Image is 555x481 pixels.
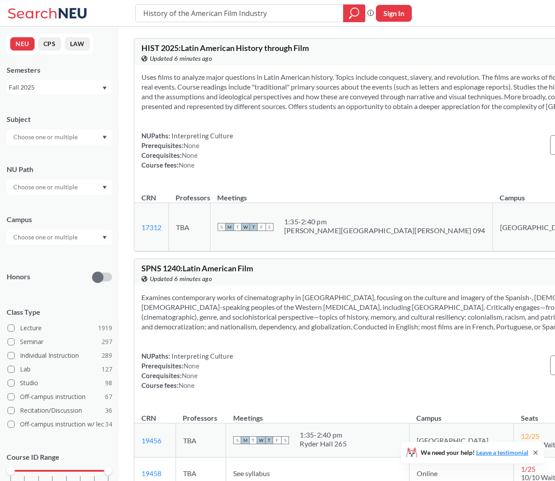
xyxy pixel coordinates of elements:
span: F [258,223,266,231]
span: See syllabus [233,469,270,477]
div: 1:35 - 2:40 pm [300,430,347,439]
button: Sign In [376,5,412,22]
label: Lecture [8,322,112,334]
span: S [233,436,241,444]
span: S [281,436,289,444]
input: Choose one or multiple [9,232,83,242]
div: Dropdown arrow [7,129,112,145]
span: None [179,381,195,389]
div: CRN [141,193,156,203]
label: Individual Instruction [8,350,112,361]
div: Dropdown arrow [7,180,112,195]
div: Dropdown arrow [7,230,112,245]
div: Fall 2025 [9,82,102,92]
svg: Dropdown arrow [102,136,107,139]
div: NUPaths: Prerequisites: Corequisites: Course fees: [141,131,233,170]
label: Studio [8,377,112,389]
span: 12 / 25 [521,432,539,440]
td: TBA [168,203,210,251]
div: CRN [141,413,156,423]
div: NU Path [7,164,112,174]
span: S [266,223,274,231]
span: T [234,223,242,231]
button: CPS [38,37,61,51]
label: Seminar [8,336,112,348]
input: Choose one or multiple [9,132,83,142]
div: 1:35 - 2:40 pm [284,217,485,226]
span: None [179,161,195,169]
span: HIST 2025 : Latin American History through Film [141,43,309,53]
span: W [242,223,250,231]
input: Class, professor, course number, "phrase" [142,6,337,21]
th: Meetings [226,404,410,423]
span: None [184,362,199,370]
label: Lab [8,364,112,375]
td: TBA [176,423,226,458]
span: None [182,151,198,159]
span: M [241,436,249,444]
span: 127 [102,364,112,374]
svg: Dropdown arrow [102,186,107,189]
a: 17312 [141,223,161,231]
a: 19458 [141,469,161,477]
span: F [273,436,281,444]
span: 36 [105,406,112,415]
svg: Dropdown arrow [102,236,107,239]
th: Meetings [210,184,492,203]
td: [GEOGRAPHIC_DATA] [409,423,513,458]
th: Professors [176,404,226,423]
div: Fall 2025Dropdown arrow [7,80,112,94]
span: T [250,223,258,231]
span: 297 [102,337,112,347]
div: Semesters [7,65,112,75]
span: T [265,436,273,444]
label: Recitation/Discussion [8,405,112,416]
span: We need your help! [421,450,528,456]
span: Interpreting Culture [170,132,233,140]
span: 98 [105,378,112,388]
span: 1 / 25 [521,465,535,473]
label: Off-campus instruction w/ lec [8,418,112,430]
th: Campus [409,404,513,423]
div: Ryder Hall 265 [300,439,347,448]
button: LAW [65,37,90,51]
span: Class Type [7,307,112,317]
span: 289 [102,351,112,360]
svg: magnifying glass [349,7,360,20]
label: Off-campus instruction [8,391,112,403]
span: None [184,141,199,149]
span: M [226,223,234,231]
span: 1919 [98,323,112,333]
span: T [249,436,257,444]
button: NEU [10,37,35,51]
p: Honors [7,272,30,282]
a: Leave a testimonial [476,449,528,456]
div: Subject [7,114,112,124]
a: 19456 [141,436,161,445]
p: Course ID Range [7,452,112,462]
span: W [257,436,265,444]
span: Interpreting Culture [170,352,233,360]
div: Campus [7,215,112,224]
div: magnifying glass [343,4,365,22]
div: NUPaths: Prerequisites: Corequisites: Course fees: [141,351,233,390]
span: 67 [105,392,112,402]
span: 34 [105,419,112,429]
span: S [218,223,226,231]
input: Choose one or multiple [9,182,83,192]
span: SPNS 1240 : Latin American Film [141,263,253,273]
svg: Dropdown arrow [102,86,107,90]
div: [PERSON_NAME][GEOGRAPHIC_DATA][PERSON_NAME] 094 [284,226,485,235]
th: Professors [168,184,210,203]
span: Updated 6 minutes ago [150,54,212,63]
span: None [182,372,198,379]
span: Updated 6 minutes ago [150,274,212,284]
